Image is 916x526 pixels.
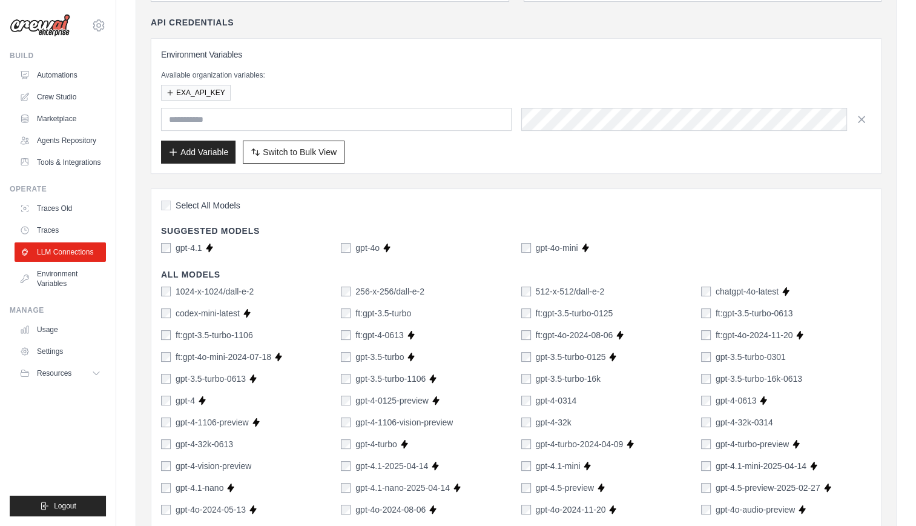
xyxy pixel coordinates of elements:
a: Automations [15,65,106,85]
input: chatgpt-4o-latest [701,287,711,296]
input: gpt-4o-audio-preview [701,505,711,514]
label: ft:gpt-4-0613 [355,329,403,341]
input: Select All Models [161,201,171,210]
h3: Environment Variables [161,48,871,61]
label: ft:gpt-4o-mini-2024-07-18 [176,351,271,363]
p: Available organization variables: [161,70,871,80]
button: Logout [10,496,106,516]
input: gpt-4.1-2025-04-14 [341,461,351,471]
input: gpt-4.1 [161,243,171,253]
label: 256-x-256/dall-e-2 [355,285,424,298]
h4: Suggested Models [161,225,871,237]
input: gpt-4-turbo [341,439,351,449]
span: Switch to Bulk View [263,146,337,158]
label: gpt-4.1-nano [176,482,223,494]
label: 512-x-512/dall-e-2 [536,285,605,298]
label: gpt-4-turbo [355,438,397,450]
input: gpt-4-1106-preview [161,418,171,427]
div: Operate [10,184,106,194]
label: gpt-4.1-mini-2025-04-14 [716,460,806,472]
input: gpt-4-32k [521,418,531,427]
label: ft:gpt-3.5-turbo-1106 [176,329,253,341]
a: Tools & Integrations [15,153,106,172]
label: gpt-4o-audio-preview [716,504,796,516]
a: Environment Variables [15,264,106,293]
label: gpt-4.1-nano-2025-04-14 [355,482,450,494]
a: Traces [15,221,106,240]
input: gpt-3.5-turbo-0125 [521,352,531,362]
label: gpt-4-turbo-2024-04-09 [536,438,624,450]
input: gpt-4-1106-vision-preview [341,418,351,427]
label: 1024-x-1024/dall-e-2 [176,285,254,298]
input: ft:gpt-4o-mini-2024-07-18 [161,352,171,362]
label: chatgpt-4o-latest [716,285,779,298]
input: gpt-3.5-turbo-1106 [341,374,351,384]
input: gpt-4o-2024-11-20 [521,505,531,514]
input: gpt-4.1-mini [521,461,531,471]
label: gpt-4-32k-0613 [176,438,233,450]
label: gpt-4o-mini [536,242,578,254]
a: Settings [15,342,106,361]
span: Logout [54,501,76,511]
span: Select All Models [176,199,240,211]
label: codex-mini-latest [176,307,240,319]
input: gpt-3.5-turbo-0301 [701,352,711,362]
button: Resources [15,364,106,383]
label: gpt-4-32k [536,416,572,428]
label: gpt-4o-2024-05-13 [176,504,246,516]
label: gpt-4o-2024-08-06 [355,504,426,516]
label: gpt-4-32k-0314 [716,416,773,428]
input: gpt-4.1-nano [161,483,171,493]
input: gpt-3.5-turbo-16k-0613 [701,374,711,384]
input: gpt-3.5-turbo-16k [521,374,531,384]
input: gpt-4-vision-preview [161,461,171,471]
label: gpt-3.5-turbo-0613 [176,373,246,385]
label: gpt-4-0314 [536,394,577,407]
input: gpt-4 [161,396,171,405]
a: LLM Connections [15,242,106,262]
input: gpt-4o [341,243,351,253]
input: gpt-4.1-nano-2025-04-14 [341,483,351,493]
input: ft:gpt-3.5-turbo-1106 [161,330,171,340]
a: Traces Old [15,199,106,218]
label: gpt-4-0613 [716,394,757,407]
input: ft:gpt-3.5-turbo [341,308,351,318]
input: gpt-3.5-turbo [341,352,351,362]
a: Agents Repository [15,131,106,150]
input: gpt-4o-2024-08-06 [341,505,351,514]
label: gpt-4.5-preview-2025-02-27 [716,482,820,494]
label: gpt-3.5-turbo [355,351,404,363]
button: EXA_API_KEY [161,85,231,101]
div: Build [10,51,106,61]
label: gpt-4.1 [176,242,202,254]
input: gpt-4-32k-0613 [161,439,171,449]
label: gpt-4.5-preview [536,482,595,494]
label: gpt-3.5-turbo-0125 [536,351,606,363]
input: gpt-4o-2024-05-13 [161,505,171,514]
label: ft:gpt-4o-2024-08-06 [536,329,613,341]
label: gpt-4o-2024-11-20 [536,504,606,516]
input: ft:gpt-3.5-turbo-0613 [701,308,711,318]
h4: All Models [161,268,871,281]
input: gpt-4o-mini [521,243,531,253]
label: gpt-4-1106-vision-preview [355,416,453,428]
span: Resources [37,368,71,378]
label: gpt-4-turbo-preview [716,438,789,450]
label: gpt-4.1-mini [536,460,581,472]
label: gpt-4-1106-preview [176,416,249,428]
label: gpt-3.5-turbo-0301 [716,351,786,363]
input: gpt-4-0613 [701,396,711,405]
a: Marketplace [15,109,106,128]
h4: API Credentials [151,16,234,28]
input: gpt-4-0125-preview [341,396,351,405]
input: gpt-4.1-mini-2025-04-14 [701,461,711,471]
input: 512-x-512/dall-e-2 [521,287,531,296]
input: gpt-4-32k-0314 [701,418,711,427]
button: Switch to Bulk View [243,141,344,164]
label: gpt-4.1-2025-04-14 [355,460,428,472]
a: Usage [15,320,106,339]
label: ft:gpt-3.5-turbo-0125 [536,307,613,319]
input: gpt-4-0314 [521,396,531,405]
label: gpt-3.5-turbo-16k [536,373,601,385]
label: ft:gpt-3.5-turbo-0613 [716,307,793,319]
